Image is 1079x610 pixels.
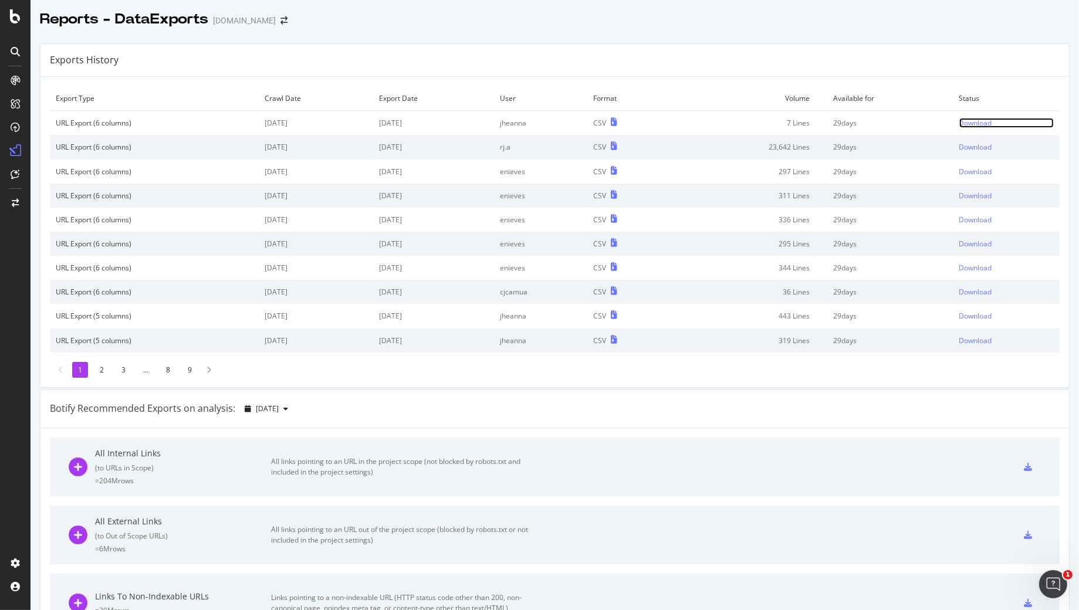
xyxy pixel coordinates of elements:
div: Botify Recommended Exports on analysis: [50,402,235,415]
td: jheanna [494,328,588,353]
td: Format [588,86,674,111]
td: [DATE] [259,111,374,135]
td: [DATE] [373,184,493,208]
div: URL Export (5 columns) [56,311,253,321]
div: csv-export [1024,463,1032,471]
td: 29 days [827,304,953,328]
div: Download [959,287,992,297]
td: 319 Lines [673,328,827,353]
div: Exports History [50,53,119,67]
td: 344 Lines [673,256,827,280]
td: 29 days [827,280,953,304]
td: cjcamua [494,280,588,304]
a: Download [959,335,1054,345]
div: URL Export (6 columns) [56,215,253,225]
div: URL Export (6 columns) [56,167,253,177]
div: CSV [594,142,607,152]
td: enieves [494,256,588,280]
td: [DATE] [259,232,374,256]
td: Export Date [373,86,493,111]
div: Download [959,191,992,201]
td: [DATE] [373,304,493,328]
td: Crawl Date [259,86,374,111]
a: Download [959,167,1054,177]
td: Available for [827,86,953,111]
li: 1 [72,362,88,378]
div: Download [959,167,992,177]
div: All links pointing to an URL in the project scope (not blocked by robots.txt and included in the ... [271,456,535,477]
button: [DATE] [240,399,293,418]
td: enieves [494,184,588,208]
td: Export Type [50,86,259,111]
td: 443 Lines [673,304,827,328]
td: 297 Lines [673,160,827,184]
td: [DATE] [373,232,493,256]
td: jheanna [494,111,588,135]
div: ( to URLs in Scope ) [95,463,271,473]
td: 29 days [827,208,953,232]
td: 29 days [827,111,953,135]
li: 2 [94,362,110,378]
td: 29 days [827,160,953,184]
div: CSV [594,311,607,321]
div: = 204M rows [95,476,271,486]
li: 9 [182,362,198,378]
div: csv-export [1024,599,1032,607]
span: 2025 Sep. 14th [256,404,279,414]
a: Download [959,287,1054,297]
div: Download [959,142,992,152]
td: [DATE] [373,328,493,353]
div: CSV [594,287,607,297]
td: 29 days [827,256,953,280]
td: [DATE] [259,135,374,159]
div: CSV [594,239,607,249]
div: CSV [594,335,607,345]
div: CSV [594,263,607,273]
div: CSV [594,215,607,225]
td: [DATE] [259,160,374,184]
div: URL Export (6 columns) [56,263,253,273]
td: Status [953,86,1060,111]
td: enieves [494,160,588,184]
td: [DATE] [259,184,374,208]
td: User [494,86,588,111]
td: [DATE] [259,208,374,232]
div: CSV [594,191,607,201]
div: Download [959,311,992,321]
td: [DATE] [259,328,374,353]
td: rj.a [494,135,588,159]
div: Download [959,239,992,249]
div: [DOMAIN_NAME] [213,15,276,26]
td: Volume [673,86,827,111]
div: URL Export (6 columns) [56,118,253,128]
li: ... [137,362,154,378]
div: URL Export (5 columns) [56,335,253,345]
span: 1 [1063,570,1073,579]
div: Links To Non-Indexable URLs [95,591,271,602]
td: jheanna [494,304,588,328]
td: 29 days [827,135,953,159]
td: 36 Lines [673,280,827,304]
td: 29 days [827,232,953,256]
a: Download [959,142,1054,152]
li: 3 [116,362,131,378]
div: Download [959,263,992,273]
a: Download [959,118,1054,128]
td: [DATE] [259,256,374,280]
td: [DATE] [373,111,493,135]
div: All links pointing to an URL out of the project scope (blocked by robots.txt or not included in t... [271,524,535,545]
div: Reports - DataExports [40,9,208,29]
div: CSV [594,118,607,128]
td: [DATE] [259,280,374,304]
td: 29 days [827,184,953,208]
div: Download [959,335,992,345]
td: [DATE] [373,135,493,159]
div: csv-export [1024,531,1032,539]
td: enieves [494,232,588,256]
div: All Internal Links [95,448,271,459]
div: URL Export (6 columns) [56,287,253,297]
div: All External Links [95,516,271,527]
div: Download [959,215,992,225]
td: enieves [494,208,588,232]
div: ( to Out of Scope URLs ) [95,531,271,541]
